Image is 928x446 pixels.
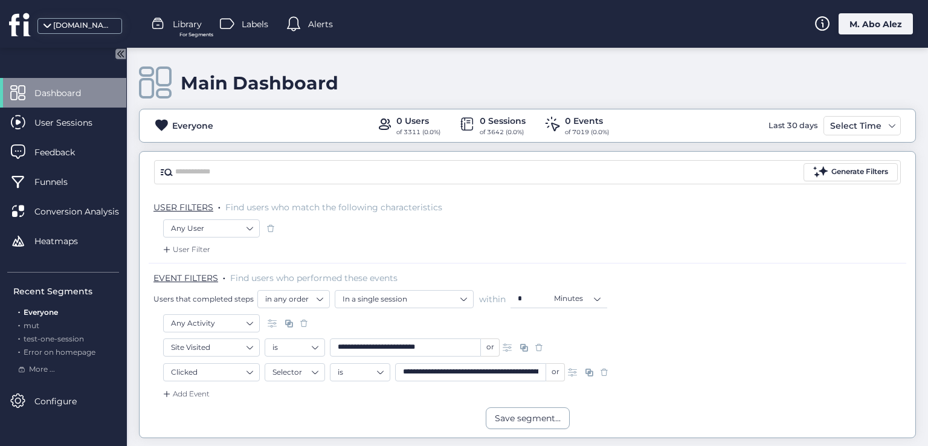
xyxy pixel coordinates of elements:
nz-select-item: In a single session [343,290,466,308]
span: . [18,345,20,357]
div: [DOMAIN_NAME] [53,20,114,31]
span: Everyone [24,308,58,317]
span: Conversion Analysis [34,205,137,218]
nz-select-item: Clicked [171,363,252,381]
div: Everyone [172,119,213,132]
span: within [479,293,506,305]
div: 0 Sessions [480,114,526,128]
span: Labels [242,18,268,31]
span: Find users who match the following characteristics [225,202,442,213]
button: Generate Filters [804,163,898,181]
span: . [18,305,20,317]
span: Users that completed steps [153,294,254,304]
div: Generate Filters [831,166,888,178]
div: or [546,363,565,381]
nz-select-item: Site Visited [171,338,252,357]
nz-select-item: is [272,338,317,357]
div: Select Time [827,118,884,133]
nz-select-item: in any order [265,290,322,308]
span: Heatmaps [34,234,96,248]
span: test-one-session [24,334,84,343]
span: . [218,199,221,212]
span: . [18,332,20,343]
div: M. Abo Alez [839,13,913,34]
div: Main Dashboard [181,72,338,94]
span: For Segments [179,31,213,39]
span: . [18,318,20,330]
nz-select-item: Selector [272,363,317,381]
span: More ... [29,364,55,375]
nz-select-item: Any User [171,219,252,238]
span: Funnels [34,175,86,189]
div: of 7019 (0.0%) [565,128,609,137]
span: Find users who performed these events [230,273,398,283]
span: Configure [34,395,95,408]
span: EVENT FILTERS [153,273,218,283]
div: Recent Segments [13,285,119,298]
div: or [481,338,500,357]
span: User Sessions [34,116,111,129]
div: Save segment... [495,412,561,425]
nz-select-item: Any Activity [171,314,252,332]
span: Feedback [34,146,93,159]
div: of 3642 (0.0%) [480,128,526,137]
div: of 3311 (0.0%) [396,128,440,137]
span: Alerts [308,18,333,31]
span: Error on homepage [24,347,95,357]
nz-select-item: is [338,363,382,381]
div: User Filter [161,244,210,256]
nz-select-item: Minutes [554,289,600,308]
div: 0 Users [396,114,440,128]
div: Last 30 days [765,116,820,135]
span: USER FILTERS [153,202,213,213]
div: 0 Events [565,114,609,128]
span: Library [173,18,202,31]
div: Add Event [161,388,210,400]
span: Dashboard [34,86,99,100]
span: mut [24,321,39,330]
span: . [223,270,225,282]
